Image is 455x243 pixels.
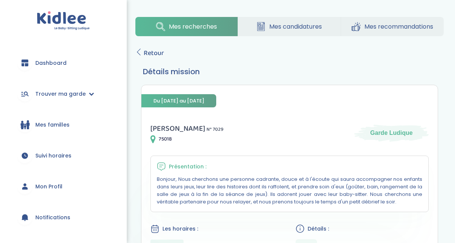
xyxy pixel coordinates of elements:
a: Notifications [11,204,115,231]
span: Notifications [35,214,70,222]
span: Du [DATE] au [DATE] [141,94,216,107]
a: Dashboard [11,49,115,76]
span: Mes recherches [169,22,217,31]
span: 75018 [159,135,172,143]
a: Mes familles [11,111,115,138]
a: Mon Profil [11,173,115,200]
span: Mes familles [35,121,70,129]
span: Suivi horaires [35,152,71,160]
a: Mes candidatures [238,17,340,36]
span: Retour [144,48,164,58]
span: Mes candidatures [269,22,322,31]
a: Mes recommandations [341,17,444,36]
span: Trouver ma garde [35,90,86,98]
span: N° 7029 [206,125,223,133]
span: [PERSON_NAME] [150,122,205,134]
a: Trouver ma garde [11,80,115,107]
span: Mes recommandations [364,22,433,31]
a: Mes recherches [135,17,238,36]
span: Dashboard [35,59,67,67]
span: Présentation : [169,163,206,171]
span: Mon Profil [35,183,62,191]
span: Garde Ludique [370,129,413,137]
span: Détails : [308,225,329,233]
img: logo.svg [37,11,90,31]
a: Suivi horaires [11,142,115,169]
p: Bonjour, Nous cherchons une personne cadrante, douce et à l'écoute qui saura accompagner nos enfa... [157,176,422,206]
a: Retour [135,48,164,58]
span: Les horaires : [162,225,198,233]
h3: Détails mission [143,66,436,77]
